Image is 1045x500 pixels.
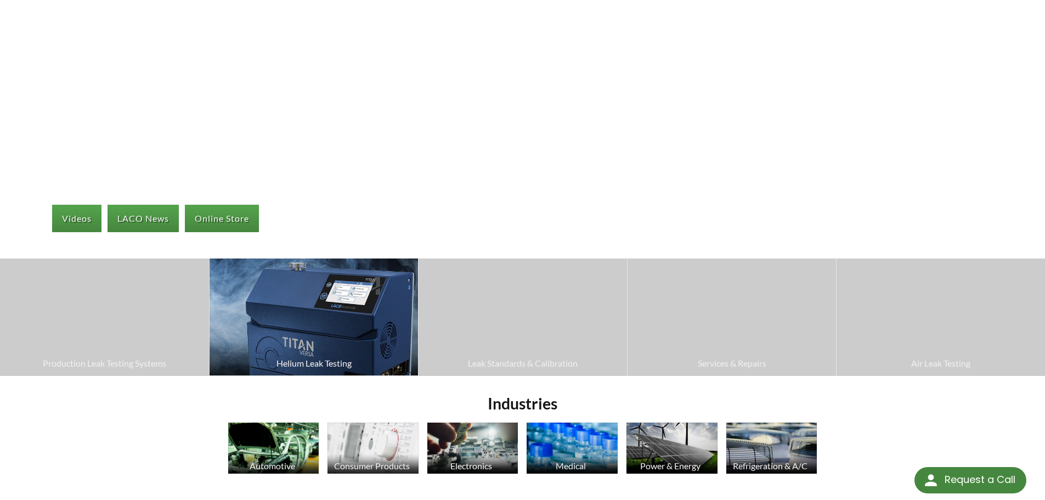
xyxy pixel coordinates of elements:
a: Air Leak Testing [837,259,1045,375]
img: Consumer Products image [327,423,419,474]
div: Request a Call [914,467,1026,493]
div: Medical [525,460,617,471]
div: Power & Energy [625,460,716,471]
img: Medicine Bottle image [527,423,618,474]
h2: Industries [224,394,822,414]
a: Leak Standards & Calibration [419,259,627,375]
a: LACO News [108,205,179,232]
img: Solar Panels image [626,423,718,474]
div: Request a Call [945,467,1015,492]
img: HVAC Products image [726,423,817,474]
a: Services & Repairs [628,259,836,375]
span: Helium Leak Testing [215,356,413,370]
span: Air Leak Testing [842,356,1040,370]
div: Electronics [426,460,517,471]
a: Automotive Automotive Industry image [228,423,319,476]
div: Automotive [227,460,318,471]
span: Production Leak Testing Systems [5,356,204,370]
a: Helium Leak Testing [210,259,418,375]
a: Medical Medicine Bottle image [527,423,618,476]
a: Refrigeration & A/C HVAC Products image [726,423,817,476]
span: Services & Repairs [633,356,831,370]
div: Consumer Products [326,460,417,471]
div: Refrigeration & A/C [725,460,816,471]
img: Electronics image [427,423,518,474]
img: Automotive Industry image [228,423,319,474]
img: TITAN VERSA Leak Detector image [210,259,418,375]
a: Power & Energy Solar Panels image [626,423,718,476]
a: Videos [52,205,101,232]
img: round button [922,471,940,489]
span: Leak Standards & Calibration [424,356,622,370]
a: Online Store [185,205,259,232]
a: Electronics Electronics image [427,423,518,476]
a: Consumer Products Consumer Products image [327,423,419,476]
